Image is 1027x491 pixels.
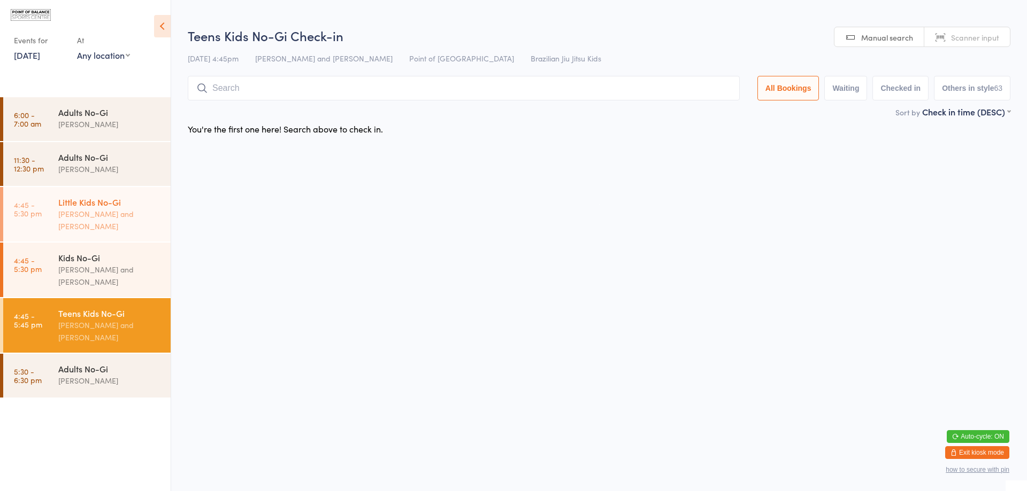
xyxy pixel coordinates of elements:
a: 6:00 -7:00 amAdults No-Gi[PERSON_NAME] [3,97,171,141]
div: Little Kids No-Gi [58,196,162,208]
div: [PERSON_NAME] and [PERSON_NAME] [58,208,162,232]
div: Adults No-Gi [58,106,162,118]
div: Any location [77,49,130,61]
div: [PERSON_NAME] [58,375,162,387]
div: [PERSON_NAME] and [PERSON_NAME] [58,263,162,288]
div: Teens Kids No-Gi [58,307,162,319]
div: Kids No-Gi [58,252,162,263]
img: Point of Balance Sports Centre [11,9,51,21]
a: 5:30 -6:30 pmAdults No-Gi[PERSON_NAME] [3,354,171,398]
div: Adults No-Gi [58,151,162,163]
time: 11:30 - 12:30 pm [14,155,44,173]
a: 4:45 -5:30 pmKids No-Gi[PERSON_NAME] and [PERSON_NAME] [3,243,171,297]
a: [DATE] [14,49,40,61]
div: [PERSON_NAME] [58,118,162,130]
time: 4:45 - 5:45 pm [14,311,42,329]
time: 4:45 - 5:30 pm [14,200,42,217]
time: 5:30 - 6:30 pm [14,367,42,384]
a: 11:30 -12:30 pmAdults No-Gi[PERSON_NAME] [3,142,171,186]
div: [PERSON_NAME] [58,163,162,175]
div: [PERSON_NAME] and [PERSON_NAME] [58,319,162,344]
a: 4:45 -5:45 pmTeens Kids No-Gi[PERSON_NAME] and [PERSON_NAME] [3,298,171,353]
time: 6:00 - 7:00 am [14,111,41,128]
div: Events for [14,32,66,49]
div: Adults No-Gi [58,363,162,375]
time: 4:45 - 5:30 pm [14,256,42,273]
a: 4:45 -5:30 pmLittle Kids No-Gi[PERSON_NAME] and [PERSON_NAME] [3,187,171,241]
div: At [77,32,130,49]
